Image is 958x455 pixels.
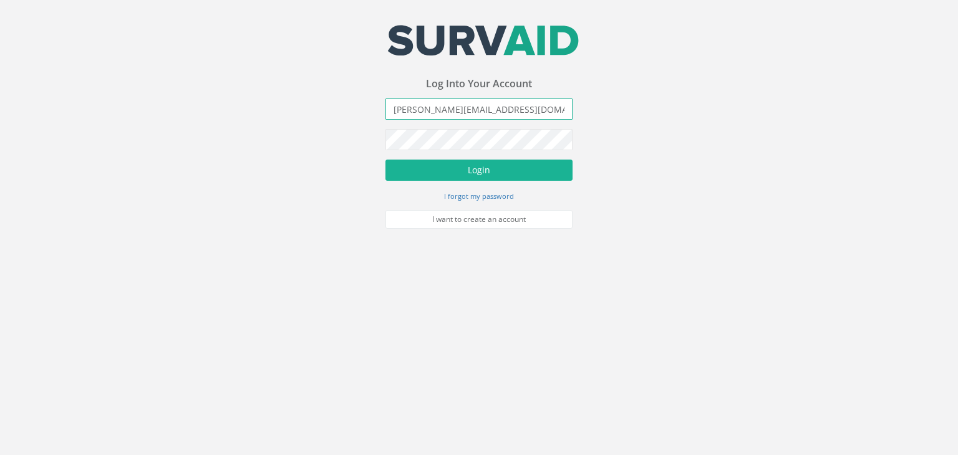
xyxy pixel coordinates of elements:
button: Login [385,160,573,181]
small: I forgot my password [444,191,514,201]
a: I want to create an account [385,210,573,229]
h3: Log Into Your Account [385,79,573,90]
input: Email [385,98,573,120]
a: I forgot my password [444,190,514,201]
